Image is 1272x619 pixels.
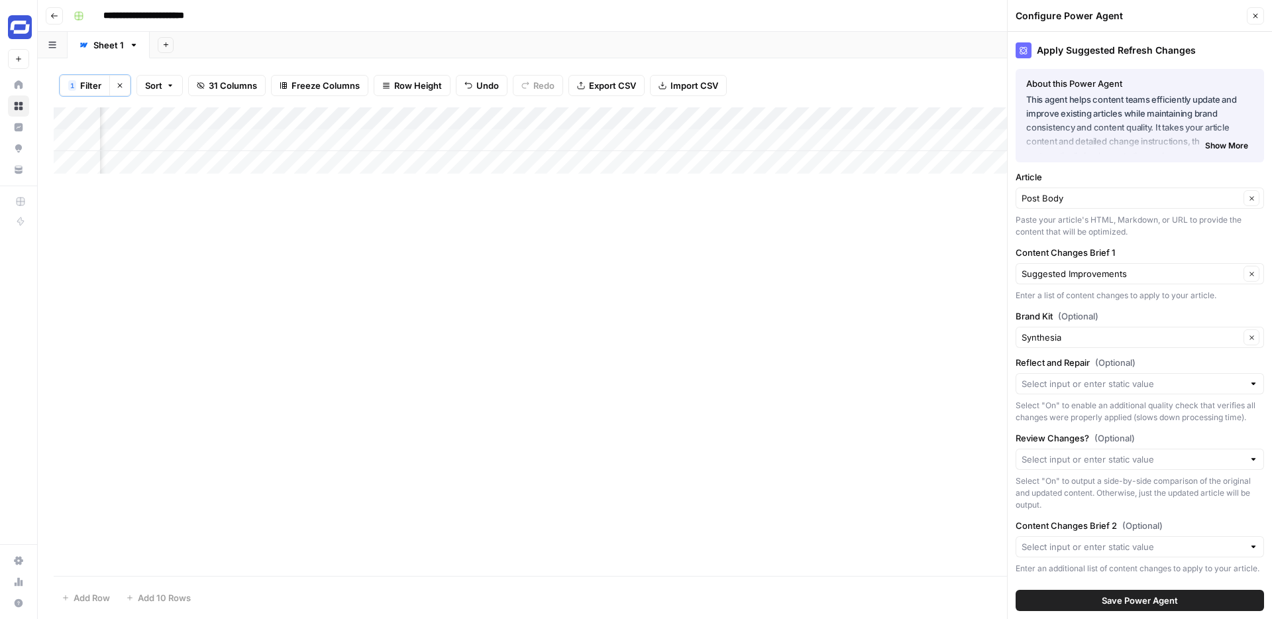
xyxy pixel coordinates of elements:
div: Select "On" to enable an additional quality check that verifies all changes were properly applied... [1016,400,1264,423]
span: Undo [476,79,499,92]
span: 31 Columns [209,79,257,92]
input: Select input or enter static value [1022,377,1244,390]
a: Insights [8,117,29,138]
button: Sort [136,75,183,96]
div: Enter a list of content changes to apply to your article. [1016,290,1264,302]
span: (Optional) [1095,356,1136,369]
button: Help + Support [8,592,29,614]
button: Show More [1200,137,1253,154]
button: Redo [513,75,563,96]
div: Select "On" to output a side-by-side comparison of the original and updated content. Otherwise, j... [1016,475,1264,511]
button: Export CSV [568,75,645,96]
button: Save Power Agent [1016,590,1264,611]
span: Sort [145,79,162,92]
span: (Optional) [1122,519,1163,532]
button: Add 10 Rows [118,587,199,608]
span: Add 10 Rows [138,591,191,604]
img: Synthesia Logo [8,15,32,39]
input: Post Body [1022,192,1240,205]
label: Brand Kit [1016,309,1264,323]
a: Browse [8,95,29,117]
input: Synthesia [1022,331,1240,344]
label: Review Changes? [1016,431,1264,445]
button: Undo [456,75,507,96]
input: Select input or enter static value [1022,540,1244,553]
button: Workspace: Synthesia [8,11,29,44]
button: Import CSV [650,75,727,96]
button: Row Height [374,75,450,96]
button: 1Filter [60,75,109,96]
span: (Optional) [1058,309,1098,323]
span: Filter [80,79,101,92]
div: Paste your article's HTML, Markdown, or URL to provide the content that will be optimized. [1016,214,1264,238]
label: Content Changes Brief 1 [1016,246,1264,259]
span: Freeze Columns [291,79,360,92]
span: Add Row [74,591,110,604]
button: Add Row [54,587,118,608]
label: Reflect and Repair [1016,356,1264,369]
div: Enter an additional list of content changes to apply to your article. [1016,563,1264,575]
span: Import CSV [670,79,718,92]
span: 1 [70,80,74,91]
a: Sheet 1 [68,32,150,58]
a: Opportunities [8,138,29,159]
label: Article [1016,170,1264,184]
a: Settings [8,550,29,571]
a: Usage [8,571,29,592]
span: (Optional) [1094,431,1135,445]
span: Export CSV [589,79,636,92]
a: Home [8,74,29,95]
div: 1 [68,80,76,91]
button: Freeze Columns [271,75,368,96]
div: Sheet 1 [93,38,124,52]
div: Apply Suggested Refresh Changes [1016,42,1264,58]
span: Row Height [394,79,442,92]
label: Content Changes Brief 2 [1016,519,1264,532]
a: Your Data [8,159,29,180]
div: About this Power Agent [1026,77,1253,90]
span: Save Power Agent [1102,594,1178,607]
span: Redo [533,79,555,92]
span: Show More [1205,140,1248,152]
input: Select input or enter static value [1022,453,1244,466]
button: 31 Columns [188,75,266,96]
input: Suggested Improvements [1022,267,1240,280]
p: This agent helps content teams efficiently update and improve existing articles while maintaining... [1026,93,1253,149]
